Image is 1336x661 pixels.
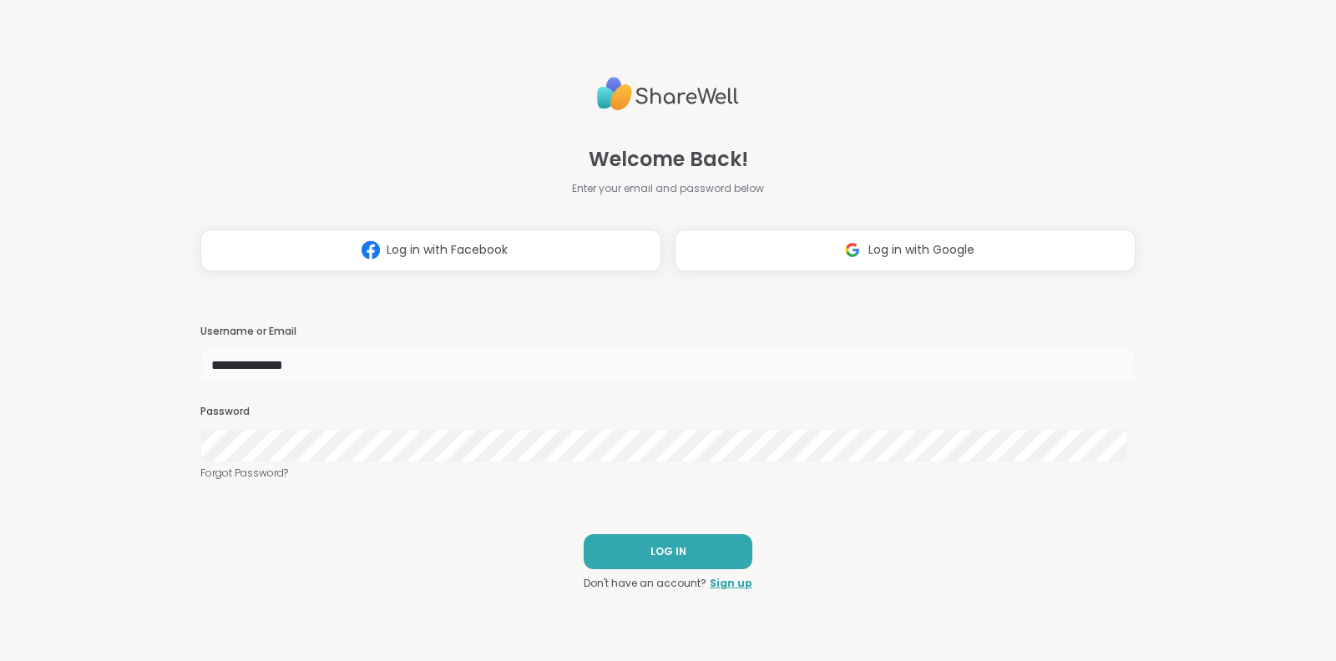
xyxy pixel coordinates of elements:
[572,181,764,196] span: Enter your email and password below
[584,576,706,591] span: Don't have an account?
[200,230,661,271] button: Log in with Facebook
[675,230,1136,271] button: Log in with Google
[597,70,739,118] img: ShareWell Logo
[200,325,1136,339] h3: Username or Email
[710,576,752,591] a: Sign up
[650,544,686,559] span: LOG IN
[200,466,1136,481] a: Forgot Password?
[837,235,868,265] img: ShareWell Logomark
[200,405,1136,419] h3: Password
[868,241,974,259] span: Log in with Google
[589,144,748,174] span: Welcome Back!
[387,241,508,259] span: Log in with Facebook
[584,534,752,569] button: LOG IN
[355,235,387,265] img: ShareWell Logomark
